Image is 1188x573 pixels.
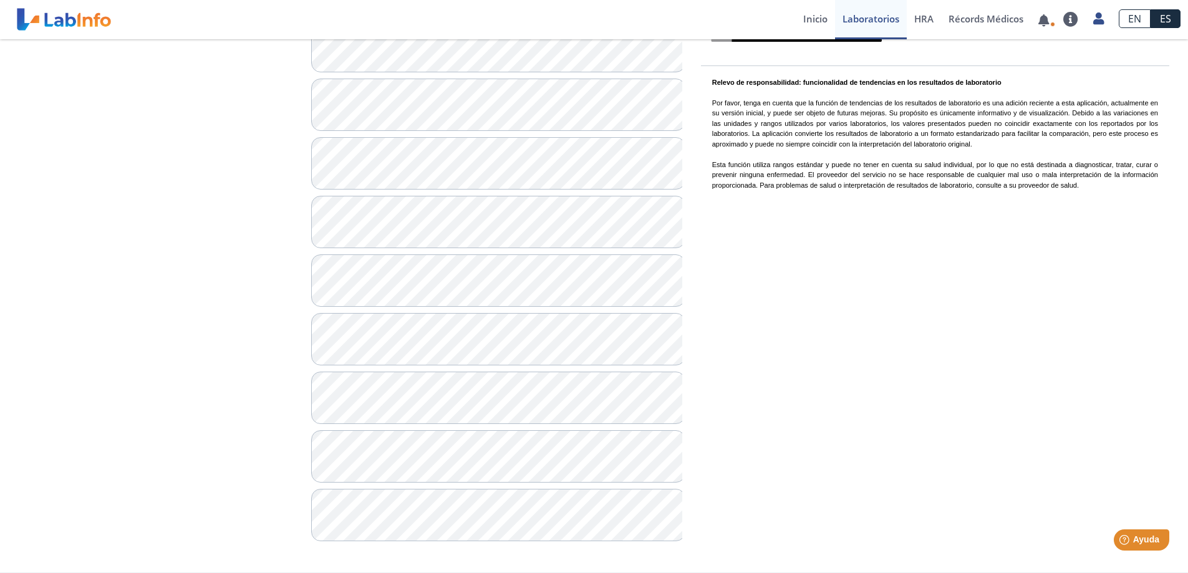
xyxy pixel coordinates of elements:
[1077,524,1174,559] iframe: Help widget launcher
[712,77,1158,191] p: Por favor, tenga en cuenta que la función de tendencias de los resultados de laboratorio es una a...
[712,79,1002,86] b: Relevo de responsabilidad: funcionalidad de tendencias en los resultados de laboratorio
[914,12,934,25] span: HRA
[1119,9,1151,28] a: EN
[1151,9,1181,28] a: ES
